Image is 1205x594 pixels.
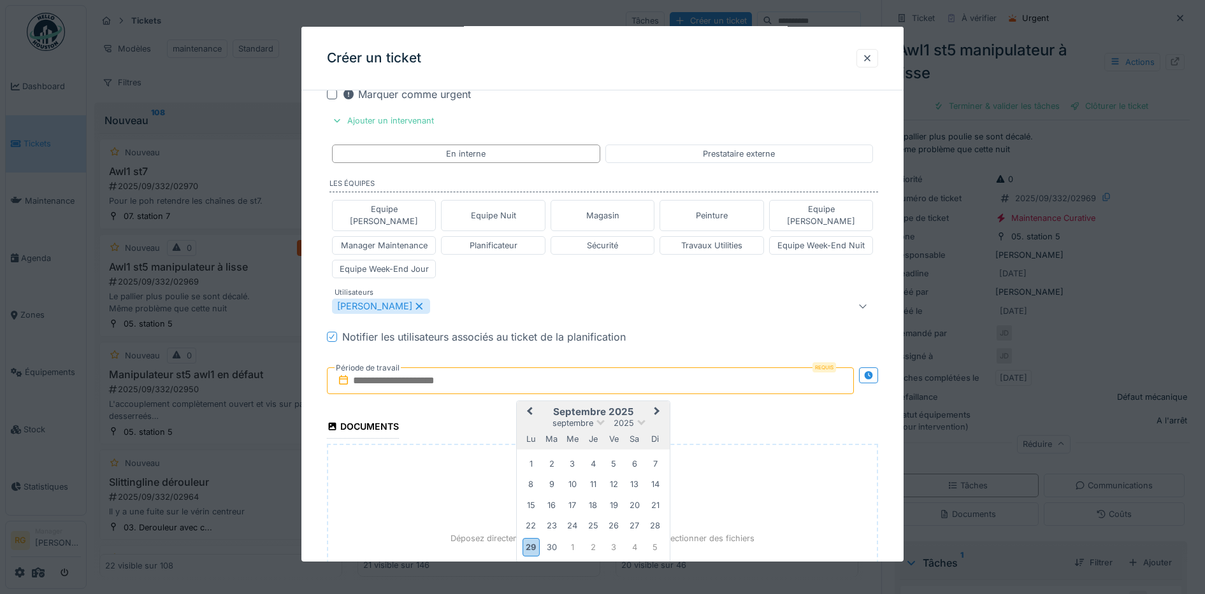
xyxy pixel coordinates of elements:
label: Utilisateurs [332,287,376,298]
div: Planificateur [470,239,517,251]
div: Marquer comme urgent [342,87,471,102]
div: Choose mercredi 24 septembre 2025 [564,517,581,534]
div: Choose vendredi 19 septembre 2025 [605,497,623,514]
div: Choose samedi 27 septembre 2025 [626,517,643,534]
div: samedi [626,430,643,448]
h3: Créer un ticket [327,50,421,66]
div: mardi [543,430,560,448]
div: Equipe Week-End Nuit [777,239,865,251]
div: Equipe [PERSON_NAME] [338,203,431,227]
div: Choose dimanche 28 septembre 2025 [647,517,664,534]
div: Choose mercredi 3 septembre 2025 [564,455,581,472]
div: Equipe Nuit [471,209,516,222]
button: Previous Month [518,402,538,423]
div: Choose vendredi 26 septembre 2025 [605,517,623,534]
h2: septembre 2025 [517,406,670,418]
label: Période de travail [335,361,401,375]
div: Choose mercredi 10 septembre 2025 [564,476,581,493]
div: Requis [812,362,836,372]
div: Choose vendredi 12 septembre 2025 [605,476,623,493]
div: Choose vendredi 5 septembre 2025 [605,455,623,472]
div: mercredi [564,430,581,448]
div: Month septembre, 2025 [521,453,665,558]
div: Choose lundi 8 septembre 2025 [523,476,540,493]
div: Choose jeudi 2 octobre 2025 [584,538,602,555]
div: Equipe [PERSON_NAME] [775,203,868,227]
div: Choose lundi 15 septembre 2025 [523,497,540,514]
div: Manager Maintenance [341,239,428,251]
div: Choose samedi 4 octobre 2025 [626,538,643,555]
div: Choose mardi 16 septembre 2025 [543,497,560,514]
div: Choose samedi 20 septembre 2025 [626,497,643,514]
div: lundi [523,430,540,448]
div: Choose mercredi 1 octobre 2025 [564,538,581,555]
div: Choose samedi 6 septembre 2025 [626,455,643,472]
div: Magasin [586,209,619,222]
span: septembre [552,418,593,428]
div: Choose dimanche 5 octobre 2025 [647,538,664,555]
div: Choose vendredi 3 octobre 2025 [605,538,623,555]
div: Documents [327,417,400,439]
div: Choose dimanche 14 septembre 2025 [647,476,664,493]
div: Choose mercredi 17 septembre 2025 [564,497,581,514]
div: Prestataire externe [703,148,775,160]
div: Choose mardi 30 septembre 2025 [543,538,560,555]
button: Next Month [648,402,668,423]
span: 2025 [614,418,634,428]
p: Déposez directement des fichiers ici, ou cliquez pour sélectionner des fichiers [451,532,754,544]
label: Les équipes [329,178,879,192]
div: Ajouter un intervenant [327,112,439,129]
div: Choose samedi 13 septembre 2025 [626,476,643,493]
div: Choose lundi 1 septembre 2025 [523,455,540,472]
div: Sécurité [587,239,618,251]
div: Choose dimanche 21 septembre 2025 [647,497,664,514]
div: Choose jeudi 25 septembre 2025 [584,517,602,534]
div: [PERSON_NAME] [332,299,430,314]
div: En interne [446,148,486,160]
div: Choose lundi 29 septembre 2025 [523,537,540,556]
div: Choose mardi 2 septembre 2025 [543,455,560,472]
div: Choose jeudi 4 septembre 2025 [584,455,602,472]
div: Choose jeudi 11 septembre 2025 [584,476,602,493]
div: dimanche [647,430,664,448]
div: Peinture [696,209,728,222]
div: Choose jeudi 18 septembre 2025 [584,497,602,514]
div: Choose mardi 9 septembre 2025 [543,476,560,493]
div: jeudi [584,430,602,448]
div: Equipe Week-End Jour [340,263,429,275]
div: Choose lundi 22 septembre 2025 [523,517,540,534]
div: Choose mardi 23 septembre 2025 [543,517,560,534]
div: Notifier les utilisateurs associés au ticket de la planification [342,329,626,344]
div: Choose dimanche 7 septembre 2025 [647,455,664,472]
div: Travaux Utilities [681,239,742,251]
div: vendredi [605,430,623,448]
